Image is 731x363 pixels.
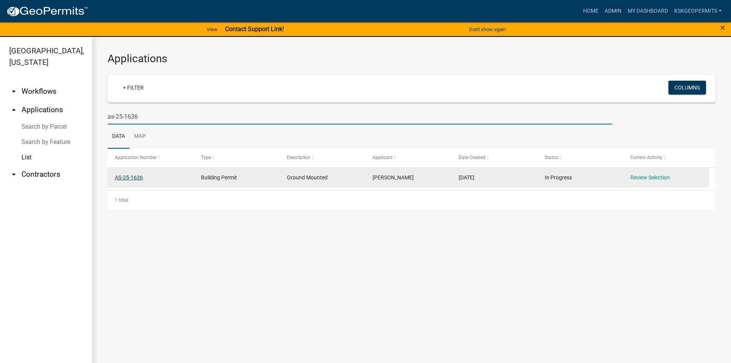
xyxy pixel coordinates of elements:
[117,81,150,94] a: + Filter
[365,149,451,167] datatable-header-cell: Applicant
[9,87,18,96] i: arrow_drop_down
[671,4,725,18] a: KSKgeopermits
[194,149,280,167] datatable-header-cell: Type
[201,174,237,181] span: Building Permit
[287,174,328,181] span: Ground Mounted
[545,155,558,160] span: Status
[459,155,486,160] span: Date Created
[720,23,725,32] button: Close
[630,174,670,181] a: Review Selection
[451,149,537,167] datatable-header-cell: Date Created
[115,174,143,181] a: AS-25-1636
[668,81,706,94] button: Columns
[602,4,625,18] a: Admin
[9,105,18,114] i: arrow_drop_up
[625,4,671,18] a: My Dashboard
[108,191,716,210] div: 1 total
[108,124,129,149] a: Data
[129,124,150,149] a: Map
[108,52,716,65] h3: Applications
[225,25,284,33] strong: Contact Support Link!
[279,149,365,167] datatable-header-cell: Description
[9,170,18,179] i: arrow_drop_down
[373,174,414,181] span: Ryan Griechen
[537,149,623,167] datatable-header-cell: Status
[373,155,393,160] span: Applicant
[459,174,474,181] span: 08/22/2025
[623,149,709,167] datatable-header-cell: Current Activity
[580,4,602,18] a: Home
[204,23,220,36] a: View
[201,155,211,160] span: Type
[108,149,194,167] datatable-header-cell: Application Number
[466,23,509,36] button: Don't show again
[115,155,157,160] span: Application Number
[720,22,725,33] span: ×
[545,174,572,181] span: In Progress
[630,155,662,160] span: Current Activity
[287,155,310,160] span: Description
[108,109,612,124] input: Search for applications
